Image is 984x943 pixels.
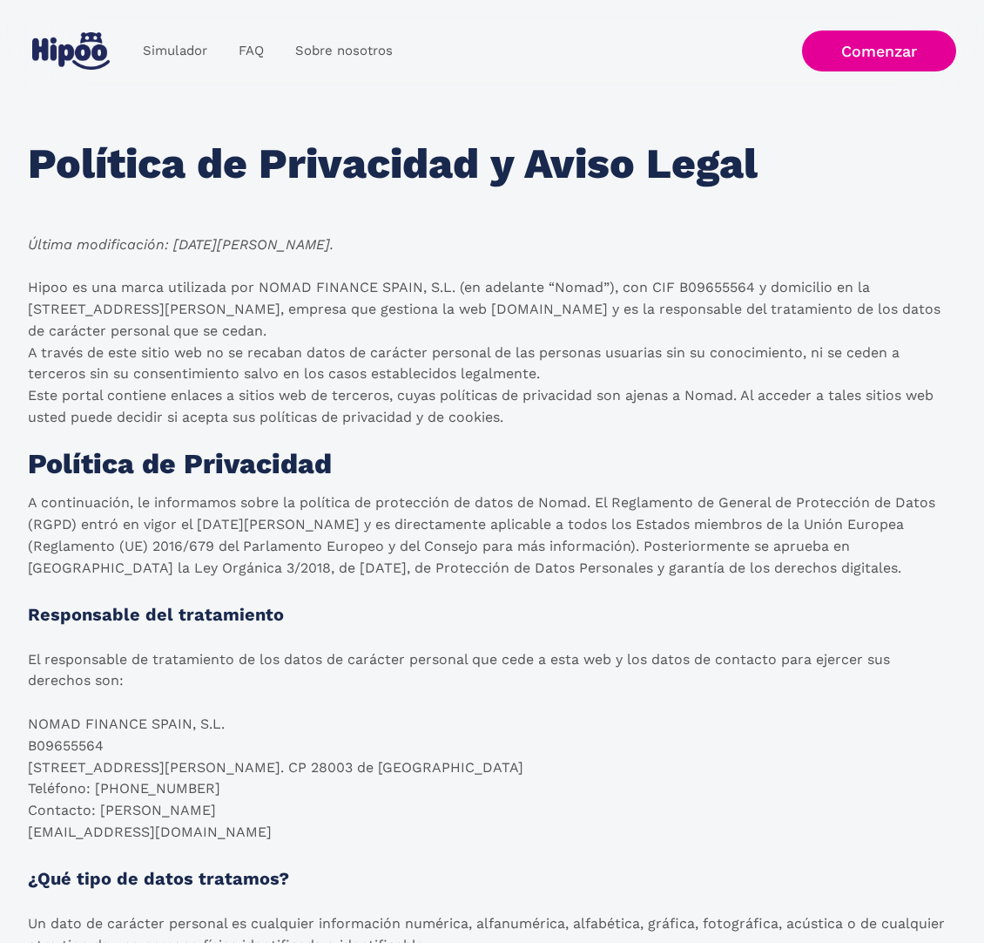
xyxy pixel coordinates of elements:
[223,34,280,68] a: FAQ
[28,492,956,579] p: A continuación, le informamos sobre la política de protección de datos de Nomad. El Reglamento de...
[28,277,956,429] p: Hipoo es una marca utilizada por NOMAD FINANCE SPAIN, S.L. (en adelante “Nomad”), con CIF B096555...
[28,450,332,479] h1: Política de Privacidad
[28,141,758,187] h1: Política de Privacidad y Aviso Legal
[127,34,223,68] a: Simulador
[28,649,956,844] p: El responsable de tratamiento de los datos de carácter personal que cede a esta web y los datos d...
[28,604,284,625] strong: Responsable del tratamiento
[28,868,289,889] strong: ¿Qué tipo de datos tratamos?
[28,236,334,253] em: Última modificación: [DATE][PERSON_NAME].
[802,31,956,71] a: Comenzar
[280,34,408,68] a: Sobre nosotros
